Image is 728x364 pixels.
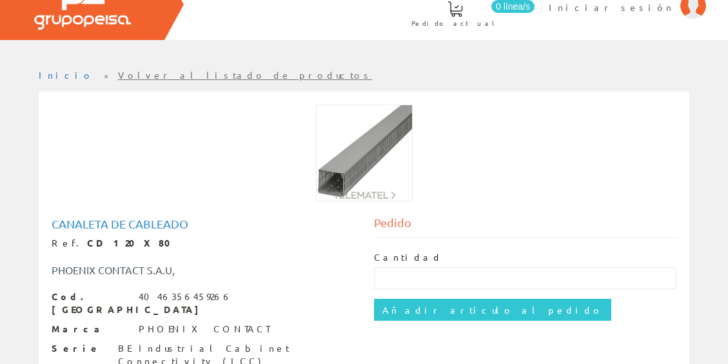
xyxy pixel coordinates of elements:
span: Marca [52,323,129,336]
span: Cod. [GEOGRAPHIC_DATA] [52,290,129,316]
img: Foto artículo Canaleta de cableado (150x150) [316,105,413,201]
span: Serie [52,342,108,355]
strong: CD 120X80 [87,237,179,248]
div: Pedido [374,214,677,238]
label: Cantidad [374,251,442,264]
span: Iniciar sesión [549,1,674,14]
div: PHOENIX CONTACT [139,323,270,336]
a: Volver al listado de productos [118,69,373,81]
div: Ref. [52,237,355,250]
div: PHOENIX CONTACT S.A.U, [42,263,310,278]
input: Añadir artículo al pedido [374,299,611,321]
h1: Canaleta de cableado [52,217,355,230]
a: Inicio [39,69,93,81]
span: Pedido actual [411,17,499,30]
div: 4046356459266 [139,290,232,303]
